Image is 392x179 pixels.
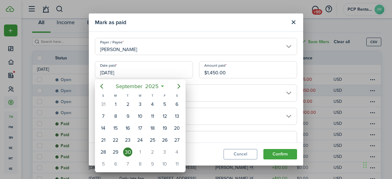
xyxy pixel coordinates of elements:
[172,136,182,145] div: Saturday, September 27, 2025
[148,147,157,157] div: Thursday, October 2, 2025
[135,136,145,145] div: Wednesday, September 24, 2025
[148,112,157,121] div: Thursday, September 11, 2025
[123,159,132,169] div: Tuesday, October 7, 2025
[111,147,120,157] div: Monday, September 29, 2025
[112,81,162,92] mbsc-button: September2025
[160,100,169,109] div: Friday, September 5, 2025
[99,159,108,169] div: Sunday, October 5, 2025
[144,81,160,92] span: 2025
[172,124,182,133] div: Saturday, September 20, 2025
[123,112,132,121] div: Tuesday, September 9, 2025
[96,80,108,92] mbsc-button: Previous page
[160,112,169,121] div: Friday, September 12, 2025
[123,136,132,145] div: Tuesday, September 23, 2025
[123,147,132,157] div: Today, Tuesday, September 30, 2025
[172,112,182,121] div: Saturday, September 13, 2025
[111,136,120,145] div: Monday, September 22, 2025
[148,159,157,169] div: Thursday, October 9, 2025
[99,112,108,121] div: Sunday, September 7, 2025
[172,159,182,169] div: Saturday, October 11, 2025
[99,147,108,157] div: Sunday, September 28, 2025
[123,124,132,133] div: Tuesday, September 16, 2025
[172,147,182,157] div: Saturday, October 4, 2025
[135,147,145,157] div: Wednesday, October 1, 2025
[160,159,169,169] div: Friday, October 10, 2025
[160,136,169,145] div: Friday, September 26, 2025
[135,124,145,133] div: Wednesday, September 17, 2025
[99,100,108,109] div: Sunday, August 31, 2025
[148,136,157,145] div: Thursday, September 25, 2025
[135,100,145,109] div: Wednesday, September 3, 2025
[111,159,120,169] div: Monday, October 6, 2025
[99,124,108,133] div: Sunday, September 14, 2025
[123,100,132,109] div: Tuesday, September 2, 2025
[111,100,120,109] div: Monday, September 1, 2025
[109,93,122,98] div: M
[135,112,145,121] div: Wednesday, September 10, 2025
[160,124,169,133] div: Friday, September 19, 2025
[160,147,169,157] div: Friday, October 3, 2025
[134,93,146,98] div: W
[148,100,157,109] div: Thursday, September 4, 2025
[146,93,159,98] div: T
[97,93,109,98] div: S
[135,159,145,169] div: Wednesday, October 8, 2025
[148,124,157,133] div: Thursday, September 18, 2025
[111,124,120,133] div: Monday, September 15, 2025
[114,81,144,92] span: September
[122,93,134,98] div: T
[172,100,182,109] div: Saturday, September 6, 2025
[159,93,171,98] div: F
[173,80,185,92] mbsc-button: Next page
[99,136,108,145] div: Sunday, September 21, 2025
[111,112,120,121] div: Monday, September 8, 2025
[171,93,183,98] div: S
